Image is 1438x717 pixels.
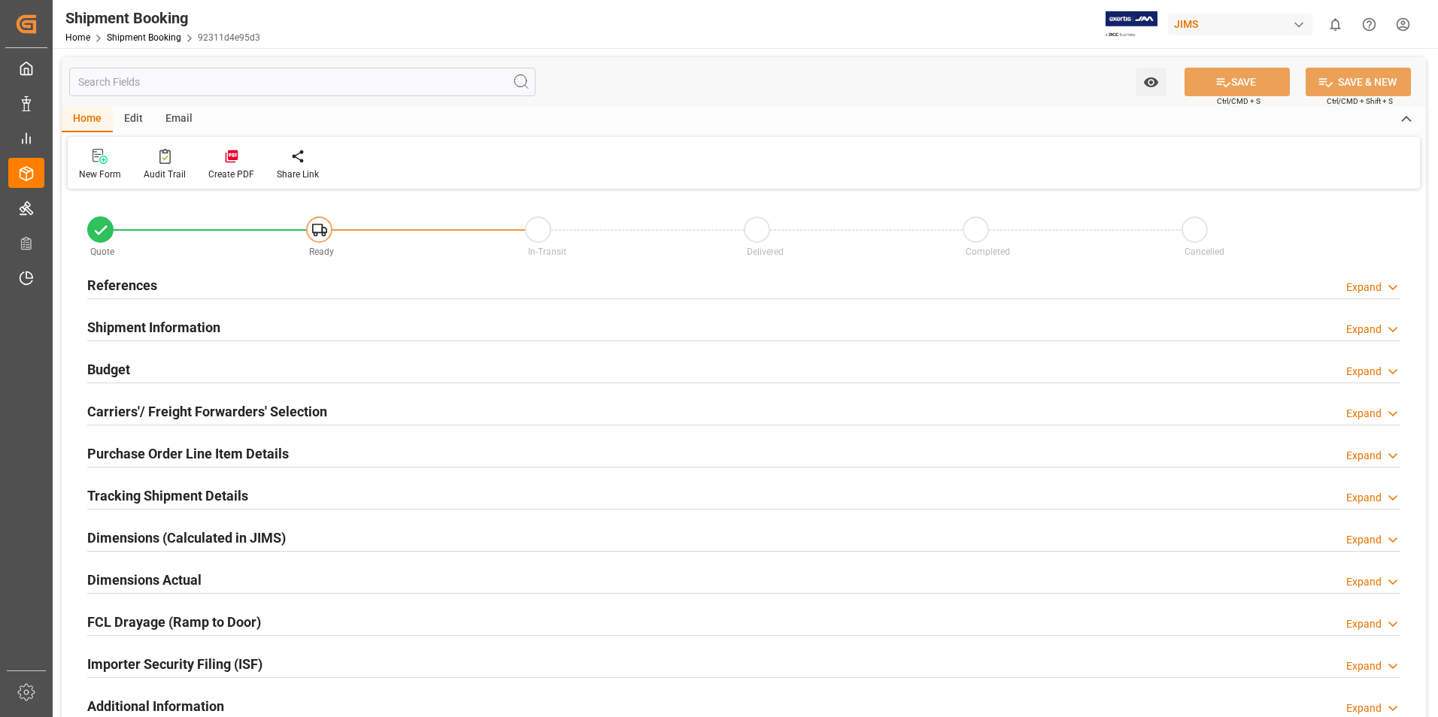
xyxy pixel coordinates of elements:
input: Search Fields [69,68,535,96]
img: Exertis%20JAM%20-%20Email%20Logo.jpg_1722504956.jpg [1106,11,1157,38]
div: Create PDF [208,168,254,181]
span: Ready [309,247,334,257]
h2: Carriers'/ Freight Forwarders' Selection [87,401,327,422]
button: JIMS [1168,10,1318,38]
h2: Dimensions Actual [87,570,202,590]
h2: Additional Information [87,696,224,716]
div: Expand [1346,700,1382,716]
h2: References [87,275,157,295]
div: Email [154,107,204,132]
button: Help Center [1352,8,1386,41]
span: Quote [90,247,114,257]
span: Cancelled [1185,247,1224,257]
a: Home [65,32,90,43]
div: Expand [1346,448,1382,464]
div: New Form [79,168,121,181]
a: Shipment Booking [107,32,181,43]
div: Audit Trail [144,168,186,181]
div: Expand [1346,574,1382,590]
span: Completed [966,247,1010,257]
div: Expand [1346,322,1382,337]
button: open menu [1136,68,1166,96]
h2: Importer Security Filing (ISF) [87,654,262,674]
span: Delivered [747,247,784,257]
div: Expand [1346,532,1382,548]
div: JIMS [1168,14,1312,35]
span: Ctrl/CMD + Shift + S [1327,95,1393,107]
div: Expand [1346,406,1382,422]
div: Expand [1346,490,1382,506]
button: SAVE [1185,68,1290,96]
div: Expand [1346,616,1382,632]
div: Expand [1346,280,1382,295]
h2: Dimensions (Calculated in JIMS) [87,528,286,548]
h2: FCL Drayage (Ramp to Door) [87,612,261,632]
div: Home [62,107,113,132]
span: In-Transit [528,247,566,257]
h2: Purchase Order Line Item Details [87,443,289,464]
h2: Tracking Shipment Details [87,486,248,506]
div: Expand [1346,364,1382,380]
div: Edit [113,107,154,132]
span: Ctrl/CMD + S [1217,95,1261,107]
h2: Budget [87,359,130,380]
button: SAVE & NEW [1306,68,1411,96]
button: show 0 new notifications [1318,8,1352,41]
h2: Shipment Information [87,317,220,337]
div: Share Link [277,168,319,181]
div: Shipment Booking [65,7,260,29]
div: Expand [1346,658,1382,674]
